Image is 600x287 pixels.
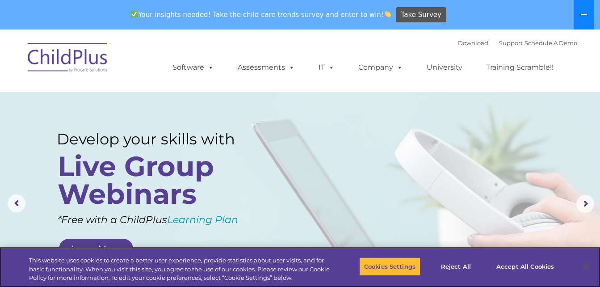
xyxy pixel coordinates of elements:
a: IT [310,59,344,76]
a: Assessments [229,59,304,76]
rs-layer: Live Group Webinars [58,152,252,208]
a: University [418,59,471,76]
img: ✅ [131,11,138,17]
span: Take Survey [401,7,441,23]
a: Learn More [59,239,133,259]
a: Software [164,59,223,76]
font: | [458,39,577,46]
button: Accept All Cookies [491,257,559,276]
a: Schedule A Demo [524,39,577,46]
a: Support [499,39,523,46]
button: Reject All [428,257,484,276]
a: Download [458,39,488,46]
span: Phone number [124,96,162,102]
img: 👏 [384,11,391,17]
a: Learning Plan [167,214,238,226]
a: Company [349,59,412,76]
a: Training Scramble!! [477,59,562,76]
button: Cookies Settings [359,257,420,276]
button: Close [576,257,596,276]
rs-layer: *Free with a ChildPlus [58,211,269,229]
a: Take Survey [396,7,446,23]
span: Your insights needed! Take the child care trends survey and enter to win! [127,6,395,23]
div: This website uses cookies to create a better user experience, provide statistics about user visit... [29,256,330,283]
span: Last name [124,59,151,66]
img: ChildPlus by Procare Solutions [23,37,113,81]
rs-layer: Develop your skills with [57,130,255,148]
